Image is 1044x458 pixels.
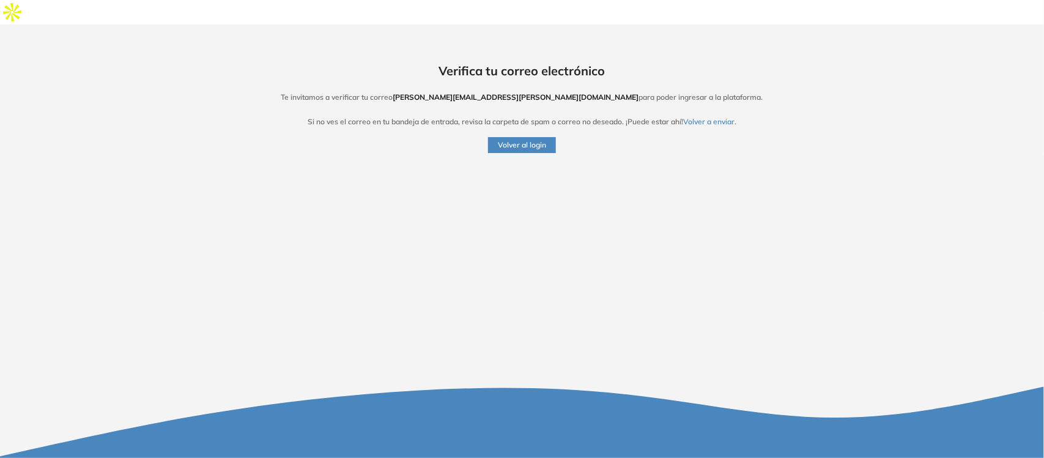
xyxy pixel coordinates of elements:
[15,64,1029,78] h4: Verifica tu correo electrónico
[15,116,1029,127] p: Si no ves el correo en tu bandeja de entrada, revisa la carpeta de spam o correo no deseado. ¡Pue...
[15,93,1029,102] h5: Te invitamos a verificar tu correo para poder ingresar a la plataforma.
[683,116,736,127] button: Volver a enviar.
[393,92,639,102] span: [PERSON_NAME][EMAIL_ADDRESS][PERSON_NAME][DOMAIN_NAME]
[488,137,556,153] button: Volver al login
